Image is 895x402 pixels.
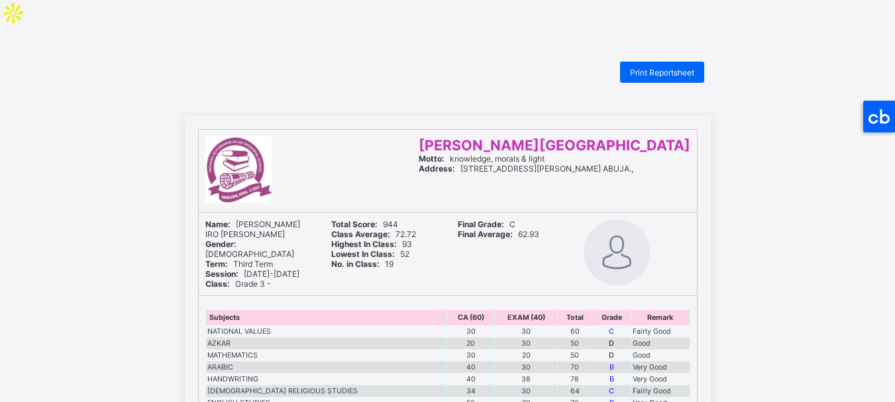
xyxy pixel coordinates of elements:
[331,249,409,259] span: 52
[631,325,690,337] td: Fairly Good
[447,385,495,397] td: 34
[331,229,416,239] span: 72.72
[494,309,557,325] th: EXAM (40)
[458,229,539,239] span: 62.93
[494,361,557,373] td: 30
[630,68,694,77] span: Print Reportsheet
[558,373,592,385] td: 78
[205,279,230,289] b: Class:
[631,361,690,373] td: Very Good
[592,349,631,361] td: D
[205,373,447,385] td: HANDWRITING
[631,349,690,361] td: Good
[205,219,300,239] span: [PERSON_NAME] IRO [PERSON_NAME]
[592,337,631,349] td: D
[205,219,231,229] b: Name:
[419,136,690,154] span: [PERSON_NAME][GEOGRAPHIC_DATA]
[205,325,447,337] td: NATIONAL VALUES
[331,229,390,239] b: Class Average:
[447,373,495,385] td: 40
[205,239,294,259] span: [DEMOGRAPHIC_DATA]
[558,385,592,397] td: 64
[592,325,631,337] td: C
[205,269,238,279] b: Session:
[592,361,631,373] td: B
[592,309,631,325] th: Grade
[205,349,447,361] td: MATHEMATICS
[205,385,447,397] td: [DEMOGRAPHIC_DATA] RELIGIOUS STUDIES
[447,349,495,361] td: 30
[558,325,592,337] td: 60
[558,309,592,325] th: Total
[205,269,299,279] span: [DATE]-[DATE]
[592,385,631,397] td: C
[331,259,380,269] b: No. in Class:
[494,385,557,397] td: 30
[458,219,504,229] b: Final Grade:
[631,337,690,349] td: Good
[494,349,557,361] td: 20
[205,309,447,325] th: Subjects
[558,361,592,373] td: 70
[458,219,515,229] span: C
[631,373,690,385] td: Very Good
[419,164,455,174] b: Address:
[419,154,545,164] span: knowledge, morals & light
[592,373,631,385] td: B
[631,385,690,397] td: Fairly Good
[205,361,447,373] td: ARABIC
[331,239,412,249] span: 93
[558,349,592,361] td: 50
[494,373,557,385] td: 38
[447,337,495,349] td: 20
[331,219,378,229] b: Total Score:
[331,219,398,229] span: 944
[331,239,397,249] b: Highest In Class:
[205,259,228,269] b: Term:
[494,325,557,337] td: 30
[205,279,271,289] span: Grade 3 -
[419,154,445,164] b: Motto:
[447,309,495,325] th: CA (60)
[447,325,495,337] td: 30
[331,259,394,269] span: 19
[331,249,395,259] b: Lowest In Class:
[631,309,690,325] th: Remark
[447,361,495,373] td: 40
[494,337,557,349] td: 30
[205,239,237,249] b: Gender:
[558,337,592,349] td: 50
[205,259,273,269] span: Third Term
[205,337,447,349] td: AZKAR
[419,164,633,174] span: [STREET_ADDRESS][PERSON_NAME] ABUJA.,
[458,229,513,239] b: Final Average:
